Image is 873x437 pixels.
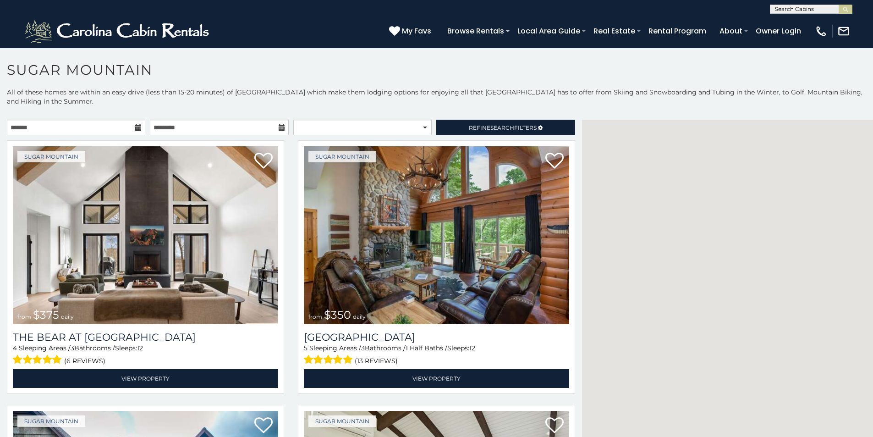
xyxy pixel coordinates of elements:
a: The Bear At [GEOGRAPHIC_DATA] [13,331,278,343]
span: 12 [137,344,143,352]
a: Sugar Mountain [308,415,376,427]
a: Sugar Mountain [308,151,376,162]
img: mail-regular-white.png [837,25,850,38]
span: daily [353,313,366,320]
span: 12 [469,344,475,352]
span: 3 [71,344,74,352]
a: Sugar Mountain [17,151,85,162]
a: [GEOGRAPHIC_DATA] [304,331,569,343]
a: Rental Program [644,23,711,39]
span: from [17,313,31,320]
img: phone-regular-white.png [815,25,828,38]
span: My Favs [402,25,431,37]
h3: The Bear At Sugar Mountain [13,331,278,343]
a: Browse Rentals [443,23,509,39]
span: $350 [324,308,351,321]
a: The Bear At Sugar Mountain from $375 daily [13,146,278,324]
a: Add to favorites [254,152,273,171]
span: 3 [361,344,365,352]
img: The Bear At Sugar Mountain [13,146,278,324]
a: Add to favorites [254,416,273,436]
span: Refine Filters [469,124,537,131]
a: Local Area Guide [513,23,585,39]
a: Add to favorites [545,152,564,171]
img: Grouse Moor Lodge [304,146,569,324]
span: (6 reviews) [64,355,105,367]
a: Add to favorites [545,416,564,436]
a: View Property [13,369,278,388]
a: RefineSearchFilters [436,120,575,135]
span: from [308,313,322,320]
div: Sleeping Areas / Bathrooms / Sleeps: [304,343,569,367]
a: Real Estate [589,23,640,39]
span: Search [490,124,514,131]
span: 1 Half Baths / [406,344,447,352]
h3: Grouse Moor Lodge [304,331,569,343]
span: 5 [304,344,307,352]
div: Sleeping Areas / Bathrooms / Sleeps: [13,343,278,367]
a: View Property [304,369,569,388]
a: Grouse Moor Lodge from $350 daily [304,146,569,324]
a: Owner Login [751,23,806,39]
span: 4 [13,344,17,352]
img: White-1-2.png [23,17,213,45]
a: My Favs [389,25,434,37]
a: Sugar Mountain [17,415,85,427]
span: daily [61,313,74,320]
span: $375 [33,308,59,321]
span: (13 reviews) [355,355,398,367]
a: About [715,23,747,39]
